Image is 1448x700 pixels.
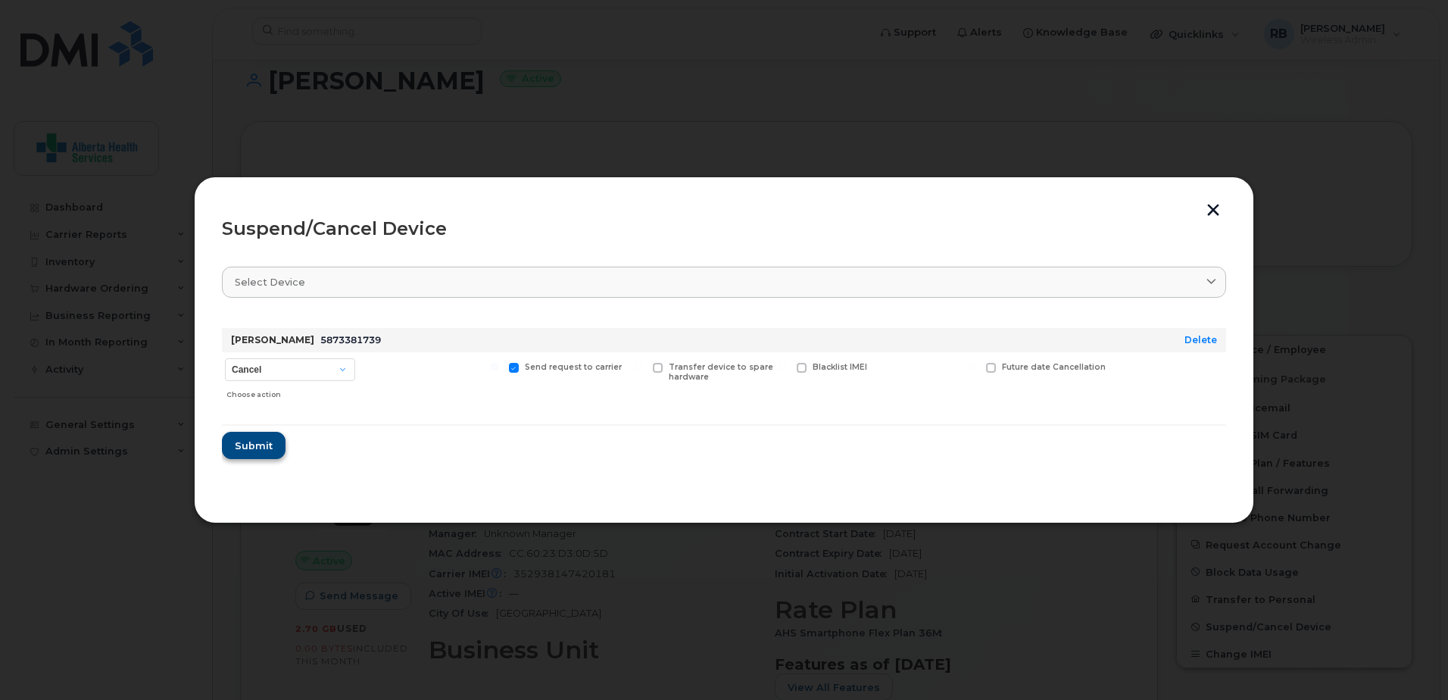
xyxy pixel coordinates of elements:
[669,362,773,382] span: Transfer device to spare hardware
[813,362,867,372] span: Blacklist IMEI
[1184,334,1217,345] a: Delete
[968,363,975,370] input: Future date Cancellation
[320,334,381,345] span: 5873381739
[222,267,1226,298] a: Select device
[235,439,273,453] span: Submit
[231,334,314,345] strong: [PERSON_NAME]
[222,432,286,459] button: Submit
[222,220,1226,238] div: Suspend/Cancel Device
[491,363,498,370] input: Send request to carrier
[235,275,305,289] span: Select device
[525,362,622,372] span: Send request to carrier
[226,383,355,401] div: Choose action
[635,363,642,370] input: Transfer device to spare hardware
[779,363,786,370] input: Blacklist IMEI
[1002,362,1106,372] span: Future date Cancellation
